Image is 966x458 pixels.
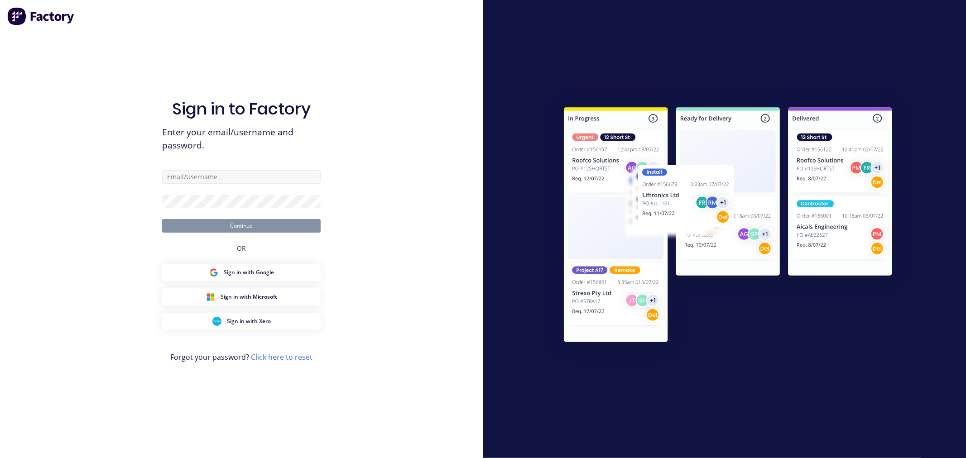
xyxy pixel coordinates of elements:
img: Xero Sign in [212,317,221,326]
input: Email/Username [162,170,321,184]
button: Microsoft Sign inSign in with Microsoft [162,288,321,305]
a: Click here to reset [251,352,312,362]
span: Enter your email/username and password. [162,126,321,152]
h1: Sign in to Factory [172,99,311,119]
img: Sign in [544,89,912,363]
span: Sign in with Microsoft [221,293,277,301]
img: Factory [7,7,75,25]
span: Sign in with Google [224,268,274,277]
button: Xero Sign inSign in with Xero [162,313,321,330]
img: Microsoft Sign in [206,292,215,301]
button: Continue [162,219,321,233]
div: OR [237,233,246,264]
button: Google Sign inSign in with Google [162,264,321,281]
span: Forgot your password? [170,352,312,363]
img: Google Sign in [209,268,218,277]
span: Sign in with Xero [227,317,271,325]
